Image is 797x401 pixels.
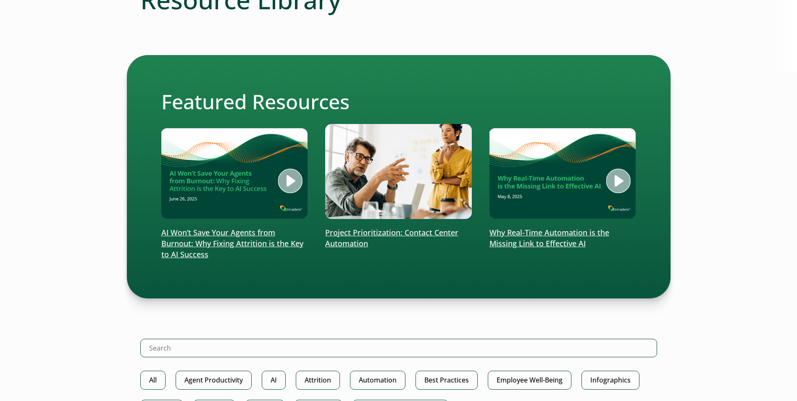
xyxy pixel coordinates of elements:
[489,124,636,249] a: Why Real-Time Automation is the Missing Link to Effective AI
[262,371,286,390] a: AI
[488,371,571,390] a: Employee Well-Being
[161,227,308,260] p: AI Won’t Save Your Agents from Burnout: Why Fixing Attrition is the Key to AI Success
[140,339,657,371] form: Search Intradiem
[416,371,478,390] a: Best Practices
[489,227,636,249] p: Why Real-Time Automation is the Missing Link to Effective AI
[161,90,636,114] h2: Featured Resources
[325,124,472,249] a: Project Prioritization: Contact Center Automation
[350,371,405,390] a: Automation
[140,339,657,357] input: Search
[296,371,340,390] a: Attrition
[176,371,252,390] a: Agent Productivity
[140,371,166,390] a: All
[581,371,639,390] a: Infographics
[161,124,308,260] a: AI Won’t Save Your Agents from Burnout: Why Fixing Attrition is the Key to AI Success
[325,227,472,249] p: Project Prioritization: Contact Center Automation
